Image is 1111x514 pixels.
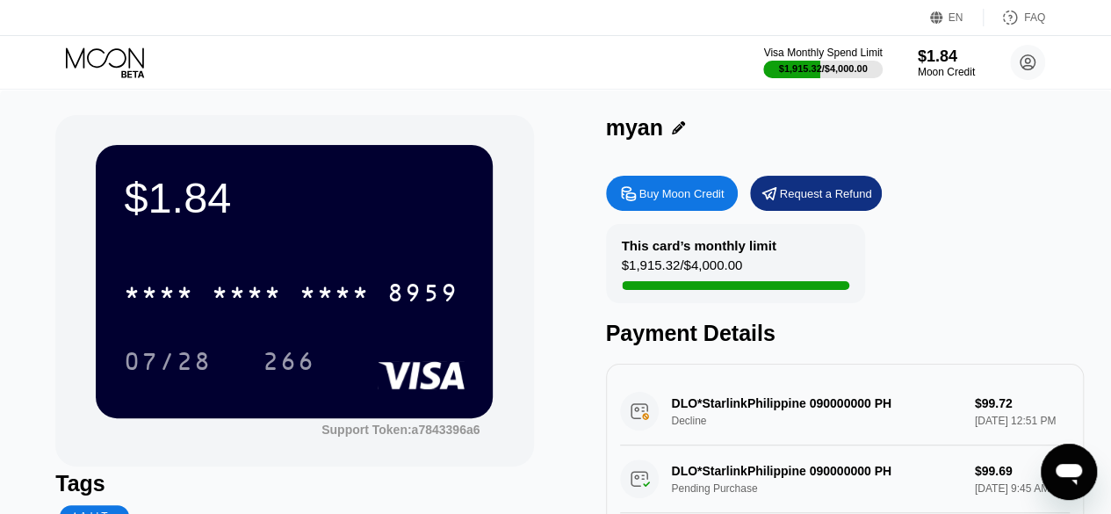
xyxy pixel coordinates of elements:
[984,9,1045,26] div: FAQ
[949,11,963,24] div: EN
[124,350,212,378] div: 07/28
[918,66,975,78] div: Moon Credit
[249,339,328,383] div: 266
[387,281,458,309] div: 8959
[930,9,984,26] div: EN
[780,186,872,201] div: Request a Refund
[763,47,882,59] div: Visa Monthly Spend Limit
[321,423,480,437] div: Support Token:a7843396a6
[263,350,315,378] div: 266
[779,63,868,74] div: $1,915.32 / $4,000.00
[321,423,480,437] div: Support Token: a7843396a6
[1041,444,1097,500] iframe: Button to launch messaging window
[606,176,738,211] div: Buy Moon Credit
[750,176,882,211] div: Request a Refund
[918,47,975,78] div: $1.84Moon Credit
[111,339,225,383] div: 07/28
[639,186,725,201] div: Buy Moon Credit
[622,238,776,253] div: This card’s monthly limit
[55,471,533,496] div: Tags
[1024,11,1045,24] div: FAQ
[606,321,1084,346] div: Payment Details
[606,115,663,141] div: myan
[763,47,882,78] div: Visa Monthly Spend Limit$1,915.32/$4,000.00
[124,173,465,222] div: $1.84
[918,47,975,66] div: $1.84
[622,257,743,281] div: $1,915.32 / $4,000.00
